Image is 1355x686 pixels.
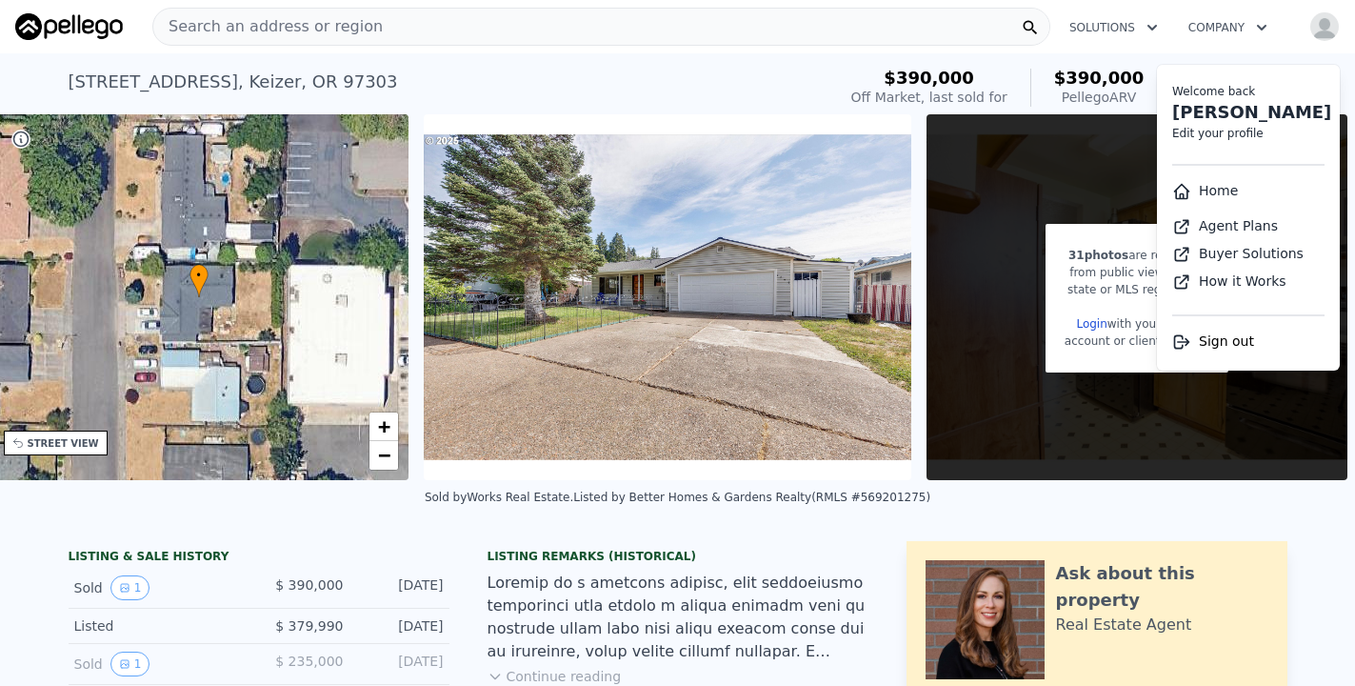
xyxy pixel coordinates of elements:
[1065,333,1209,350] div: account or client account
[69,69,398,95] div: [STREET_ADDRESS] , Keizer , OR 97303
[851,88,1007,107] div: Off Market, last sold for
[189,264,209,297] div: •
[573,491,930,504] div: Listed by Better Homes & Gardens Realty (RMLS #569201275)
[359,575,444,600] div: [DATE]
[1065,264,1209,281] div: from public view due to
[275,618,343,634] span: $ 379,990
[1065,247,1209,264] div: are restricted
[1056,560,1268,614] div: Ask about this property
[15,13,123,40] img: Pellego
[275,577,343,593] span: $ 390,000
[1172,183,1238,198] a: Home
[1076,317,1106,331] a: Login
[378,414,390,438] span: +
[1107,317,1198,331] span: with your agent
[1054,68,1145,88] span: $390,000
[1172,246,1304,261] a: Buyer Solutions
[1054,10,1173,45] button: Solutions
[74,652,244,676] div: Sold
[74,616,244,636] div: Listed
[1172,332,1254,352] button: Sign out
[275,654,343,669] span: $ 235,000
[369,441,398,470] a: Zoom out
[74,575,244,600] div: Sold
[425,491,573,504] div: Sold by Works Real Estate .
[378,443,390,467] span: −
[369,413,398,441] a: Zoom in
[1172,84,1325,99] div: Welcome back
[1173,10,1283,45] button: Company
[110,575,150,600] button: View historical data
[153,15,383,38] span: Search an address or region
[488,572,868,663] div: Loremip do s ametcons adipisc, elit seddoeiusmo temporinci utla etdolo m aliqua enimadm veni qu n...
[1172,102,1331,122] a: [PERSON_NAME]
[69,549,449,568] div: LISTING & SALE HISTORY
[1172,127,1264,140] a: Edit your profile
[189,267,209,284] span: •
[110,652,150,676] button: View historical data
[488,667,622,686] button: Continue reading
[28,436,99,451] div: STREET VIEW
[359,652,444,676] div: [DATE]
[359,616,444,636] div: [DATE]
[1056,614,1192,636] div: Real Estate Agent
[1309,11,1340,42] img: avatar
[1172,218,1278,233] a: Agent Plans
[424,114,911,480] img: Sale: 166851777 Parcel: 75666581
[1068,249,1128,262] span: 31 photos
[884,68,974,88] span: $390,000
[488,549,868,564] div: Listing Remarks (Historical)
[1054,88,1145,107] div: Pellego ARV
[1199,333,1254,349] span: Sign out
[1065,281,1209,298] div: state or MLS regulations
[1172,273,1286,289] a: How it Works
